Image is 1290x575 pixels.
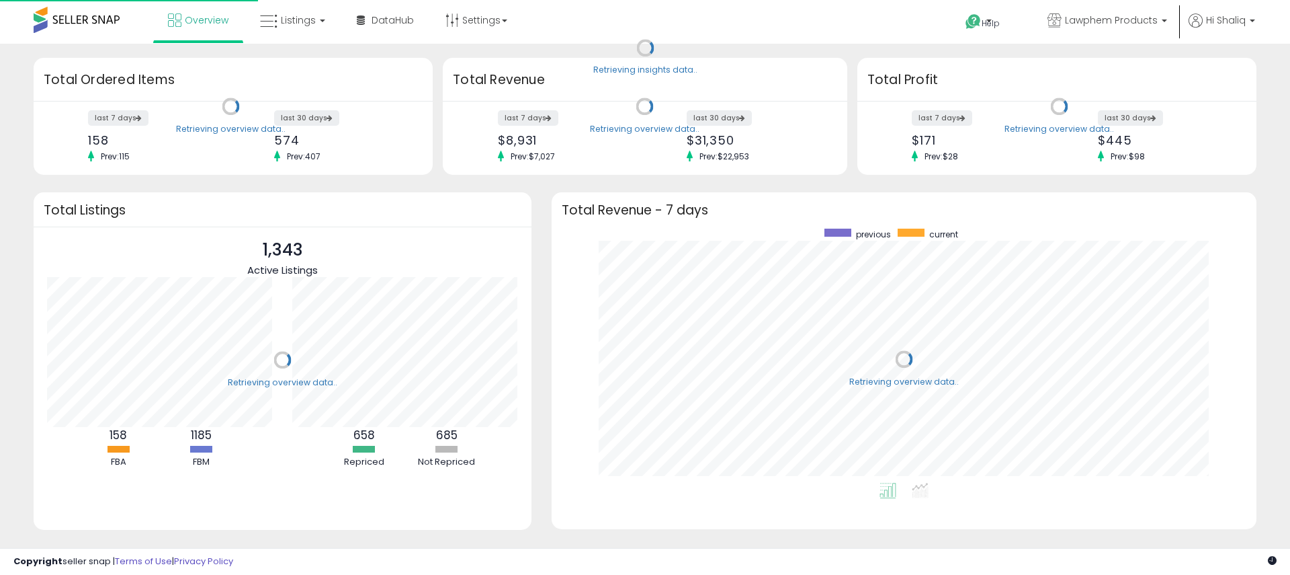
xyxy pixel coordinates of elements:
[115,555,172,568] a: Terms of Use
[1065,13,1158,27] span: Lawphem Products
[982,17,1000,29] span: Help
[281,13,316,27] span: Listings
[13,555,62,568] strong: Copyright
[849,376,959,388] div: Retrieving overview data..
[955,3,1026,44] a: Help
[176,123,286,135] div: Retrieving overview data..
[372,13,414,27] span: DataHub
[185,13,228,27] span: Overview
[1189,13,1255,44] a: Hi Shaliq
[590,123,699,135] div: Retrieving overview data..
[965,13,982,30] i: Get Help
[13,555,233,568] div: seller snap | |
[228,377,337,389] div: Retrieving overview data..
[174,555,233,568] a: Privacy Policy
[1206,13,1246,27] span: Hi Shaliq
[1004,123,1114,135] div: Retrieving overview data..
